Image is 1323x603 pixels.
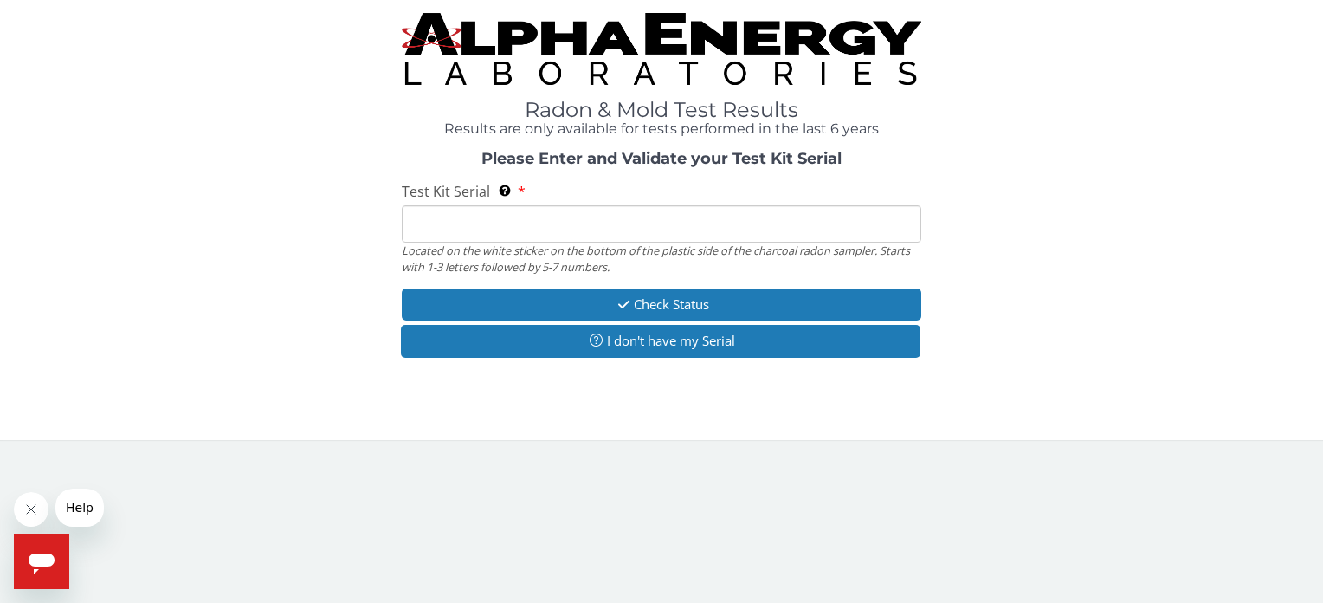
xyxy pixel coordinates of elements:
[402,13,920,85] img: TightCrop.jpg
[401,325,920,357] button: I don't have my Serial
[14,534,69,589] iframe: Button to launch messaging window
[402,243,920,275] div: Located on the white sticker on the bottom of the plastic side of the charcoal radon sampler. Sta...
[402,289,920,321] button: Check Status
[402,99,920,121] h1: Radon & Mold Test Results
[14,492,48,527] iframe: Close message
[402,182,490,201] span: Test Kit Serial
[402,121,920,137] h4: Results are only available for tests performed in the last 6 years
[481,149,842,168] strong: Please Enter and Validate your Test Kit Serial
[55,489,104,527] iframe: Message from company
